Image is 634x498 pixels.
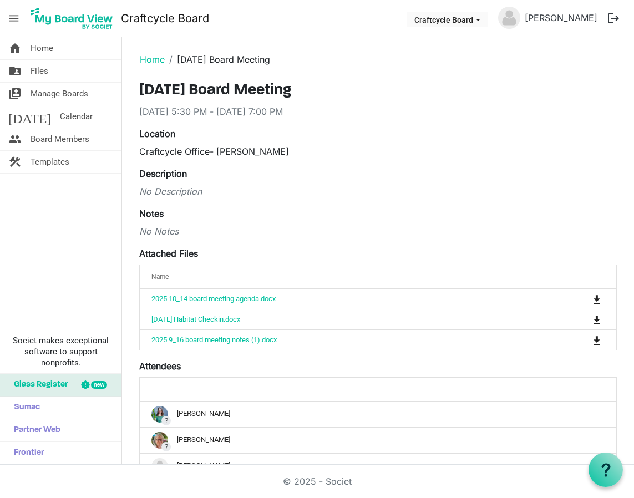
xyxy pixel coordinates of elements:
span: menu [3,8,24,29]
span: ? [161,416,171,425]
td: ?Erin Robinson is template cell column header [140,453,616,479]
a: Craftcycle Board [121,7,209,29]
label: Description [139,167,187,180]
button: Craftcycle Board dropdownbutton [407,12,488,27]
span: Calendar [60,105,93,128]
img: My Board View Logo [27,4,116,32]
td: is Command column column header [547,309,616,329]
span: [DATE] [8,105,51,128]
button: logout [602,7,625,30]
a: Home [140,54,165,65]
td: is Command column column header [547,289,616,309]
h3: [DATE] Board Meeting [139,82,617,100]
td: 2025 9_16 board meeting notes (1).docx is template cell column header Name [140,329,547,350]
div: [DATE] 5:30 PM - [DATE] 7:00 PM [139,105,617,118]
label: Notes [139,207,164,220]
span: Board Members [31,128,89,150]
td: is Command column column header [547,329,616,350]
div: Craftcycle Office- [PERSON_NAME] [139,145,617,158]
a: My Board View Logo [27,4,121,32]
div: No Notes [139,225,617,238]
span: ? [161,442,171,451]
li: [DATE] Board Meeting [165,53,270,66]
img: no-profile-picture.svg [498,7,520,29]
button: Download [589,291,605,307]
label: Attendees [139,359,181,373]
span: Name [151,273,169,281]
a: [DATE] Habitat Checkin.docx [151,315,240,323]
a: 2025 10_14 board meeting agenda.docx [151,294,276,303]
img: nGe35slpqLLc4-FwcbtAcbx6jmtyXxbMgjyVdzHvIJBhgkeFl1vtu8Bn1VfK4Kw5HDtZ13R5CX8H2-8-v3Hr6Q_thumb.png [151,432,168,449]
span: switch_account [8,83,22,105]
img: lV3EkjtptBNzereBVOnHTeRYCzsZLDMs5I0sp7URj1iiIyEaZKegiT_rKD7J8UkzQVzdFcu32oRZffaJezgV0Q_thumb.png [151,406,168,423]
span: Templates [31,151,69,173]
img: no-profile-picture.svg [151,458,168,475]
span: folder_shared [8,60,22,82]
span: Partner Web [8,419,60,441]
label: Attached Files [139,247,198,260]
td: ?Ashlee Christiansen is template cell column header [140,402,616,427]
label: Location [139,127,175,140]
div: new [91,381,107,389]
span: Sumac [8,397,40,419]
div: [PERSON_NAME] [151,458,605,475]
span: people [8,128,22,150]
div: [PERSON_NAME] [151,406,605,423]
button: Download [589,312,605,327]
span: home [8,37,22,59]
span: Home [31,37,53,59]
a: © 2025 - Societ [283,476,352,487]
span: Manage Boards [31,83,88,105]
a: 2025 9_16 board meeting notes (1).docx [151,336,277,344]
td: ?Darcy Holtgrave is template cell column header [140,427,616,453]
td: 2025 10_14 board meeting agenda.docx is template cell column header Name [140,289,547,309]
span: construction [8,151,22,173]
div: No Description [139,185,617,198]
span: Frontier [8,442,44,464]
span: Societ makes exceptional software to support nonprofits. [5,335,116,368]
td: 9-23-25 Habitat Checkin.docx is template cell column header Name [140,309,547,329]
a: [PERSON_NAME] [520,7,602,29]
span: Files [31,60,48,82]
div: [PERSON_NAME] [151,432,605,449]
button: Download [589,332,605,348]
span: Glass Register [8,374,68,396]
